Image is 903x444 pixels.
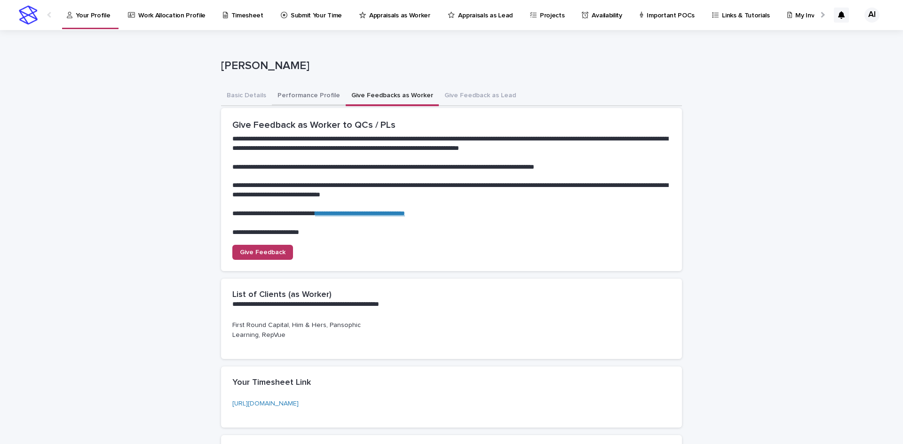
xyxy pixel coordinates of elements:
p: First Round Capital, Him & Hers, Pansophic Learning, RepVue [232,320,371,340]
a: [URL][DOMAIN_NAME] [232,400,299,407]
div: AI [864,8,879,23]
h2: List of Clients (as Worker) [232,290,332,300]
button: Performance Profile [272,86,346,106]
button: Basic Details [221,86,272,106]
a: Give Feedback [232,245,293,260]
h2: Give Feedback as Worker to QCs / PLs [232,119,671,131]
button: Give Feedback as Lead [439,86,522,106]
p: [PERSON_NAME] [221,59,678,73]
button: Give Feedbacks as Worker [346,86,439,106]
img: stacker-logo-s-only.png [19,6,38,24]
h2: Your Timesheet Link [232,378,311,388]
span: Give Feedback [240,249,285,256]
